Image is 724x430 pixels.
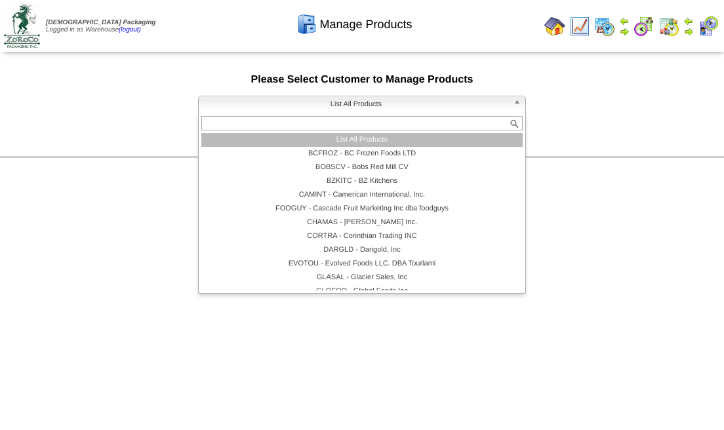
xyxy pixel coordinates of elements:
li: GLOFOO - Global Foods Inc [201,284,523,298]
li: DARGLD - Darigold, Inc [201,243,523,257]
img: arrowright.gif [619,26,630,37]
li: BOBSCV - Bobs Red Mill CV [201,161,523,174]
img: arrowleft.gif [683,16,694,26]
li: GLASAL - Glacier Sales, Inc [201,271,523,284]
span: [DEMOGRAPHIC_DATA] Packaging [46,19,155,26]
li: BCFROZ - BC Frozen Foods LTD [201,147,523,161]
img: arrowright.gif [683,26,694,37]
li: FOOGUY - Cascade Fruit Marketing Inc dba foodguys [201,202,523,216]
img: calendarprod.gif [594,16,615,37]
span: Manage Products [319,18,412,31]
img: line_graph.gif [569,16,590,37]
img: arrowleft.gif [619,16,630,26]
span: Logged in as Warehouse [46,19,155,33]
li: CORTRA - Corinthian Trading INC [201,229,523,243]
img: zoroco-logo-small.webp [4,4,40,48]
img: calendarcustomer.gif [698,16,719,37]
li: BZKITC - BZ Kitchens [201,174,523,188]
img: cabinet.gif [296,14,317,35]
li: EVOTOU - Evolved Foods LLC. DBA Tourlami [201,257,523,271]
span: List All Products [204,96,508,112]
span: Please Select Customer to Manage Products [251,74,473,85]
img: calendarblend.gif [633,16,654,37]
li: List All Products [201,133,523,147]
a: (logout) [119,26,141,33]
li: CHAMAS - [PERSON_NAME] Inc. [201,216,523,229]
li: CAMINT - Camerican International, Inc. [201,188,523,202]
img: calendarinout.gif [658,16,679,37]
